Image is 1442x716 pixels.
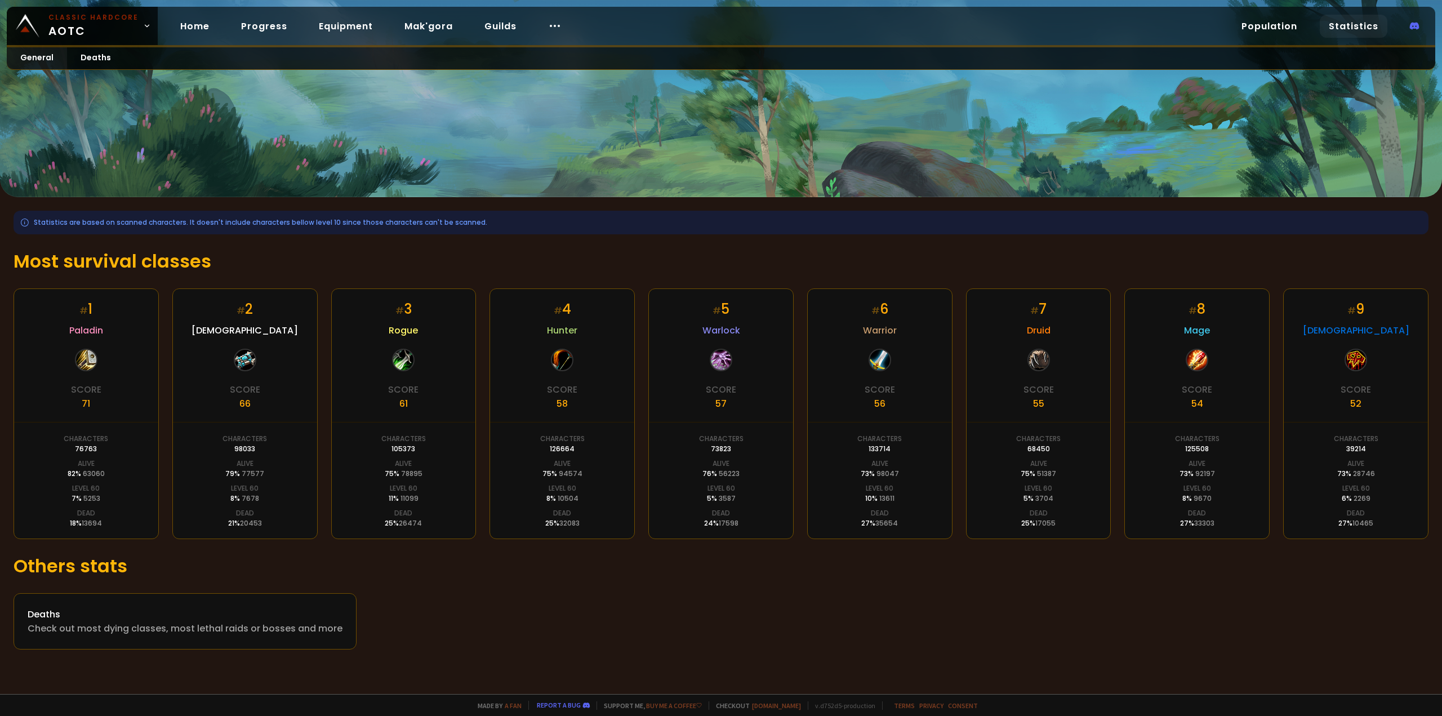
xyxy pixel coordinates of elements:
div: 54 [1191,397,1203,411]
div: 73 % [861,469,899,479]
span: v. d752d5 - production [808,701,875,710]
small: # [713,304,721,317]
span: Hunter [547,323,577,337]
div: Score [547,383,577,397]
span: 28746 [1353,469,1375,478]
div: Level 60 [72,483,100,493]
div: Level 60 [1183,483,1211,493]
span: 13611 [879,493,894,503]
small: # [79,304,88,317]
span: 98047 [876,469,899,478]
div: 11 % [389,493,419,504]
div: 10 % [865,493,894,504]
div: Score [865,383,895,397]
div: 39214 [1346,444,1366,454]
span: 92197 [1195,469,1215,478]
div: Alive [713,459,729,469]
div: Score [1341,383,1371,397]
span: Warlock [702,323,740,337]
span: Paladin [69,323,103,337]
small: Classic Hardcore [48,12,139,23]
div: Characters [222,434,267,444]
div: Characters [699,434,744,444]
span: 20453 [240,518,262,528]
div: 68450 [1027,444,1050,454]
div: 5 [713,299,729,319]
a: Consent [948,701,978,710]
div: Level 60 [866,483,893,493]
div: 76763 [75,444,97,454]
small: # [237,304,245,317]
div: 1 [79,299,92,319]
a: Equipment [310,15,382,38]
small: # [871,304,880,317]
div: Dead [553,508,571,518]
div: Score [230,383,260,397]
span: 51387 [1037,469,1056,478]
a: Statistics [1320,15,1387,38]
span: 94574 [559,469,582,478]
span: 32083 [559,518,580,528]
div: 3 [395,299,412,319]
span: 26474 [399,518,422,528]
div: 58 [557,397,568,411]
a: Deaths [67,47,124,69]
div: Level 60 [549,483,576,493]
a: DeathsCheck out most dying classes, most lethal raids or bosses and more [14,593,357,650]
div: 66 [239,397,251,411]
span: 9670 [1194,493,1212,503]
span: Mage [1184,323,1210,337]
a: Terms [894,701,915,710]
a: Home [171,15,219,38]
div: Score [388,383,419,397]
span: 78895 [401,469,422,478]
div: 25 % [385,518,422,528]
span: 10465 [1352,518,1373,528]
span: 17055 [1035,518,1056,528]
div: 4 [554,299,571,319]
span: Druid [1027,323,1051,337]
div: Statistics are based on scanned characters. It doesn't include characters bellow level 10 since t... [14,211,1428,234]
div: Score [1182,383,1212,397]
a: Report a bug [537,701,581,709]
div: Dead [1030,508,1048,518]
div: Dead [712,508,730,518]
div: Alive [1030,459,1047,469]
div: Deaths [28,607,342,621]
div: 8 [1189,299,1205,319]
a: a fan [505,701,522,710]
small: # [1189,304,1197,317]
div: 75 % [542,469,582,479]
div: 24 % [704,518,738,528]
div: Level 60 [1342,483,1370,493]
div: 7 [1030,299,1047,319]
div: Characters [857,434,902,444]
div: 76 % [702,469,740,479]
div: 27 % [1180,518,1214,528]
div: 61 [399,397,408,411]
span: 3704 [1035,493,1053,503]
div: Dead [236,508,254,518]
small: # [395,304,404,317]
div: Level 60 [231,483,259,493]
div: Dead [394,508,412,518]
span: Made by [471,701,522,710]
div: Alive [1189,459,1205,469]
span: Rogue [389,323,418,337]
span: 7678 [242,493,259,503]
div: Score [706,383,736,397]
div: Characters [1016,434,1061,444]
div: 133714 [869,444,891,454]
span: 11099 [400,493,419,503]
div: 71 [82,397,90,411]
div: Alive [78,459,95,469]
div: 27 % [861,518,898,528]
span: 17598 [719,518,738,528]
span: 63060 [83,469,105,478]
span: 33303 [1194,518,1214,528]
span: 56223 [719,469,740,478]
div: 6 % [1342,493,1370,504]
div: Score [71,383,101,397]
div: 21 % [228,518,262,528]
small: # [1030,304,1039,317]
